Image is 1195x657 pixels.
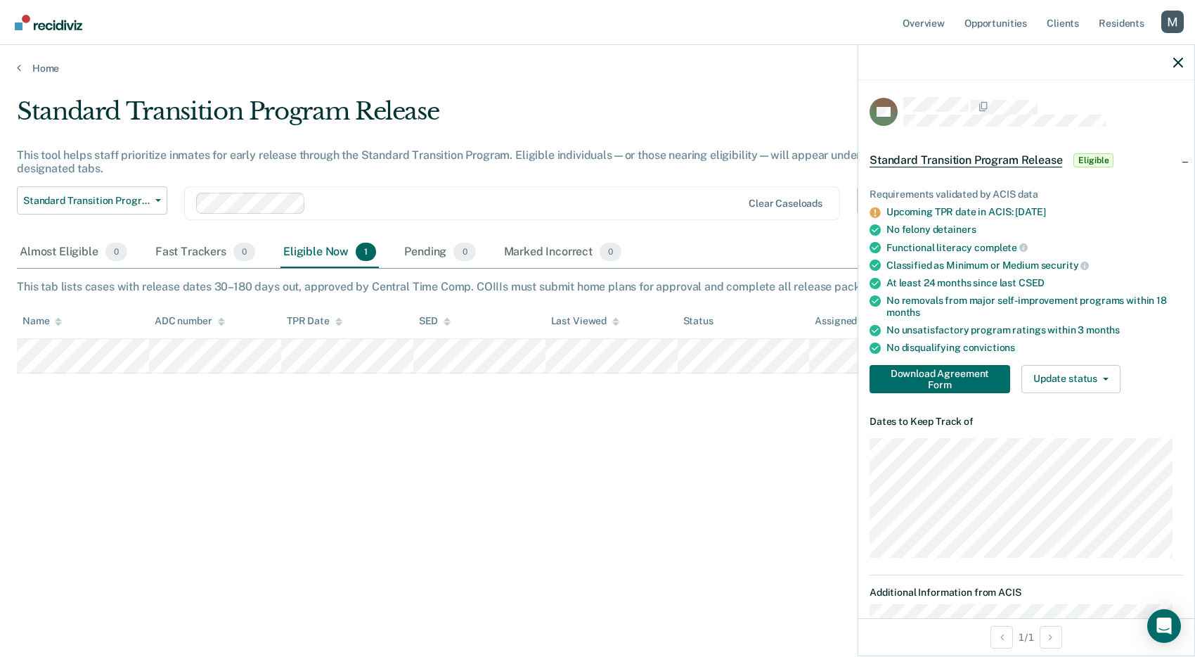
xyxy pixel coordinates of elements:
[870,153,1062,167] span: Standard Transition Program Release
[600,243,621,261] span: 0
[886,206,1183,218] div: Upcoming TPR date in ACIS: [DATE]
[990,626,1013,649] button: Previous Opportunity
[23,195,150,207] span: Standard Transition Program Release
[886,277,1183,289] div: At least 24 months since last
[1021,365,1120,393] button: Update status
[870,416,1183,428] dt: Dates to Keep Track of
[974,242,1028,253] span: complete
[1040,626,1062,649] button: Next Opportunity
[155,315,225,327] div: ADC number
[815,315,881,327] div: Assigned to
[870,587,1183,599] dt: Additional Information from ACIS
[886,342,1183,354] div: No disqualifying
[287,315,342,327] div: TPR Date
[749,198,822,210] div: Clear caseloads
[17,62,1178,75] a: Home
[886,295,1183,319] div: No removals from major self-improvement programs within 18
[963,342,1015,353] span: convictions
[17,280,1178,293] div: This tab lists cases with release dates 30–180 days out, approved by Central Time Comp. COIIIs mu...
[1019,277,1045,288] span: CSED
[683,315,713,327] div: Status
[858,618,1194,656] div: 1 / 1
[886,224,1183,236] div: No felony
[1086,324,1120,336] span: months
[501,237,625,268] div: Marked Incorrect
[419,315,451,327] div: SED
[1041,260,1090,271] span: security
[280,237,379,268] div: Eligible Now
[233,243,255,261] span: 0
[886,324,1183,336] div: No unsatisfactory program ratings within 3
[551,315,619,327] div: Last Viewed
[17,237,130,268] div: Almost Eligible
[401,237,478,268] div: Pending
[886,307,920,318] span: months
[453,243,475,261] span: 0
[1161,11,1184,33] button: Profile dropdown button
[17,148,913,175] div: This tool helps staff prioritize inmates for early release through the Standard Transition Progra...
[1073,153,1113,167] span: Eligible
[356,243,376,261] span: 1
[870,365,1010,393] button: Download Agreement Form
[17,97,913,137] div: Standard Transition Program Release
[105,243,127,261] span: 0
[1147,609,1181,643] div: Open Intercom Messenger
[886,241,1183,254] div: Functional literacy
[870,365,1016,393] a: Navigate to form link
[886,259,1183,272] div: Classified as Minimum or Medium
[870,189,1183,200] div: Requirements validated by ACIS data
[22,315,62,327] div: Name
[933,224,976,235] span: detainers
[153,237,258,268] div: Fast Trackers
[15,15,82,30] img: Recidiviz
[858,138,1194,183] div: Standard Transition Program ReleaseEligible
